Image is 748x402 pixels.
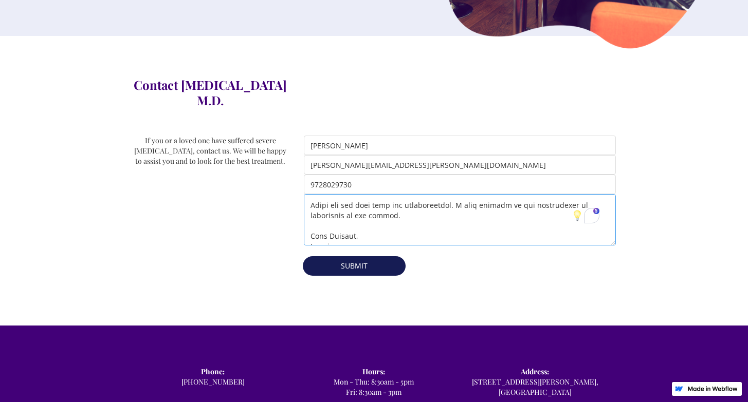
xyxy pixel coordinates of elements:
div: Mon - Thu: 8:30am - 5pm Fri: 8:30am - 3pm [294,367,454,397]
img: Made in Webflow [687,386,738,391]
div: [STREET_ADDRESS][PERSON_NAME], [GEOGRAPHIC_DATA] [454,367,615,397]
input: Submit [303,256,406,276]
h3: Contact [MEDICAL_DATA] M.D. [133,77,288,108]
form: Email Form [304,136,616,277]
div: [PHONE_NUMBER] [133,367,294,387]
input: Enter your Phone Number [304,175,616,194]
div: If you or a loved one have suffered severe [MEDICAL_DATA], contact us. We will be happy to assist... [133,136,288,166]
input: Enter your email [304,155,616,175]
strong: Phone: ‍ [201,367,225,376]
textarea: To enrich screen reader interactions, please activate Accessibility in Grammarly extension settings [304,194,616,245]
strong: Hours: ‍ [362,367,385,376]
input: Enter your name [304,136,616,155]
strong: Address: ‍ [521,367,549,376]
